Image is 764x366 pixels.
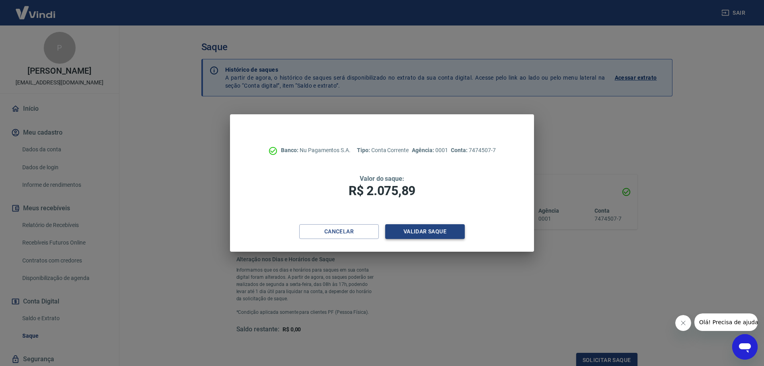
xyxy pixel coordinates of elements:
span: Conta: [451,147,469,153]
span: R$ 2.075,89 [349,183,415,198]
span: Agência: [412,147,435,153]
button: Cancelar [299,224,379,239]
button: Validar saque [385,224,465,239]
iframe: Fechar mensagem [675,315,691,331]
span: Olá! Precisa de ajuda? [5,6,67,12]
iframe: Mensagem da empresa [694,313,758,331]
span: Tipo: [357,147,371,153]
p: 7474507-7 [451,146,495,155]
p: Conta Corrente [357,146,409,155]
span: Banco: [281,147,300,153]
p: 0001 [412,146,448,155]
iframe: Botão para abrir a janela de mensagens [732,334,758,360]
p: Nu Pagamentos S.A. [281,146,351,155]
span: Valor do saque: [360,175,404,182]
